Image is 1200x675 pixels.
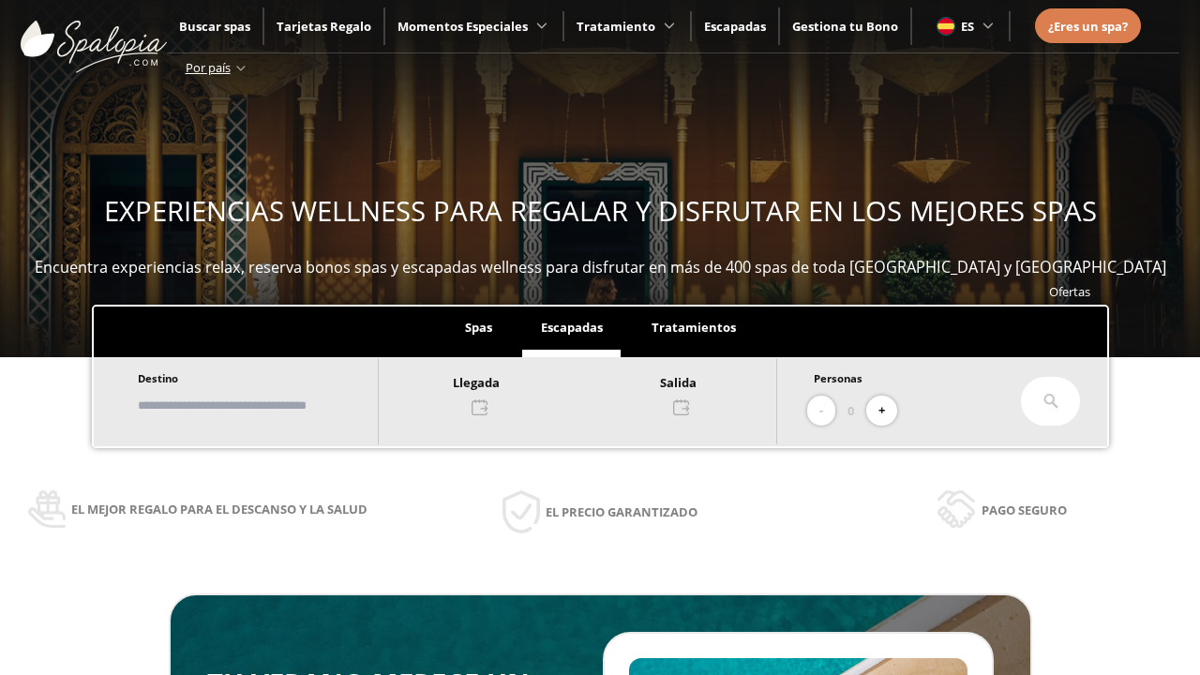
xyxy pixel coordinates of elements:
a: Ofertas [1049,283,1090,300]
span: Encuentra experiencias relax, reserva bonos spas y escapadas wellness para disfrutar en más de 40... [35,257,1166,277]
span: Escapadas [541,319,603,336]
span: Pago seguro [982,500,1067,520]
button: - [807,396,835,427]
span: Personas [814,371,862,385]
a: Escapadas [704,18,766,35]
span: Spas [465,319,492,336]
a: Gestiona tu Bono [792,18,898,35]
span: 0 [847,400,854,421]
span: Destino [138,371,178,385]
span: EXPERIENCIAS WELLNESS PARA REGALAR Y DISFRUTAR EN LOS MEJORES SPAS [104,192,1097,230]
a: ¿Eres un spa? [1048,16,1128,37]
span: Tratamientos [652,319,736,336]
span: ¿Eres un spa? [1048,18,1128,35]
span: El precio garantizado [546,502,697,522]
span: El mejor regalo para el descanso y la salud [71,499,367,519]
span: Por país [186,59,231,76]
img: ImgLogoSpalopia.BvClDcEz.svg [21,2,167,73]
a: Buscar spas [179,18,250,35]
button: + [866,396,897,427]
a: Tarjetas Regalo [277,18,371,35]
